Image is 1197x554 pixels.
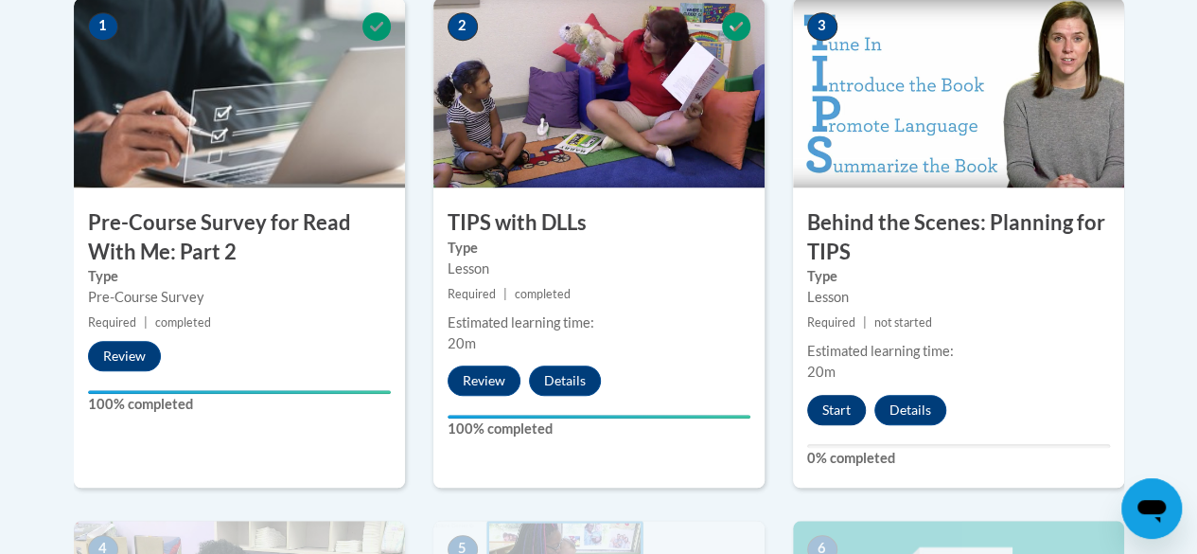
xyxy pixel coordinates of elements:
button: Details [529,366,601,396]
label: Type [807,266,1110,287]
button: Review [88,341,161,371]
div: Estimated learning time: [448,313,750,333]
span: Required [448,287,496,301]
label: 100% completed [448,419,750,439]
label: Type [88,266,391,287]
span: 20m [807,364,836,380]
h3: Pre-Course Survey for Read With Me: Part 2 [74,208,405,267]
div: Your progress [448,415,750,419]
span: 1 [88,12,118,41]
span: 3 [807,12,837,41]
div: Lesson [807,287,1110,308]
label: 100% completed [88,394,391,415]
span: 2 [448,12,478,41]
div: Your progress [88,390,391,394]
button: Review [448,366,520,396]
iframe: Button to launch messaging window [1121,478,1182,539]
h3: TIPS with DLLs [433,208,765,238]
span: completed [515,287,571,301]
label: Type [448,238,750,259]
span: completed [155,315,211,330]
button: Start [807,395,866,425]
h3: Behind the Scenes: Planning for TIPS [793,208,1124,267]
div: Pre-Course Survey [88,287,391,308]
span: Required [88,315,136,330]
span: Required [807,315,855,330]
span: not started [874,315,932,330]
span: | [144,315,148,330]
span: | [863,315,867,330]
span: | [503,287,507,301]
span: 20m [448,335,476,351]
button: Details [874,395,946,425]
label: 0% completed [807,448,1110,469]
div: Lesson [448,259,750,279]
div: Estimated learning time: [807,341,1110,362]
